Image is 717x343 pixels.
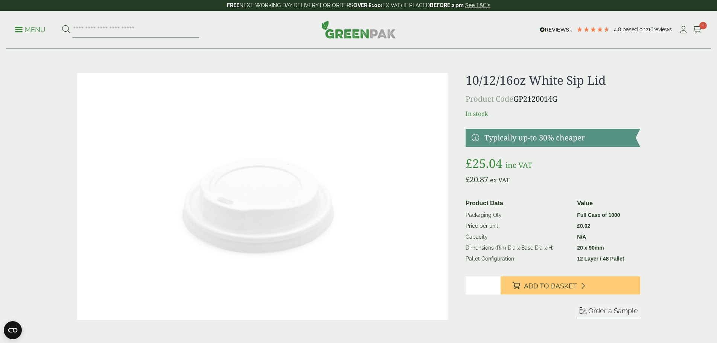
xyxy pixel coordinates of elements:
a: 0 [693,24,702,35]
img: REVIEWS.io [540,27,572,32]
i: Cart [693,26,702,34]
p: GP2120014G [466,93,640,105]
span: reviews [653,26,672,32]
img: GreenPak Supplies [321,20,396,38]
th: Product Data [463,197,574,210]
span: Add to Basket [524,282,577,290]
span: inc VAT [505,160,532,170]
span: 216 [645,26,653,32]
strong: 12 Layer / 48 Pallet [577,256,624,262]
span: £ [466,155,472,171]
a: See T&C's [465,2,490,8]
span: Product Code [466,94,513,104]
p: Menu [15,25,46,34]
bdi: 25.04 [466,155,502,171]
span: 4.8 [614,26,623,32]
td: Dimensions (Rim Dia x Base Dia x H) [463,242,574,253]
td: Price per unit [463,221,574,232]
a: Menu [15,25,46,33]
td: Pallet Configuration [463,253,574,264]
strong: FREE [227,2,239,8]
button: Add to Basket [501,276,640,294]
p: In stock [466,109,640,118]
h1: 10/12/16oz White Sip Lid [466,73,640,87]
td: Capacity [463,232,574,242]
bdi: 0.02 [577,223,590,229]
button: Order a Sample [577,306,640,318]
img: 12 & 16oz White Sip Lid [77,73,448,320]
button: Open CMP widget [4,321,22,339]
div: 4.79 Stars [576,26,610,33]
td: Packaging Qty [463,210,574,221]
strong: BEFORE 2 pm [430,2,464,8]
span: £ [466,174,470,184]
strong: OVER £100 [353,2,381,8]
strong: 20 x 90mm [577,245,604,251]
bdi: 20.87 [466,174,488,184]
span: Based on [623,26,645,32]
strong: N/A [577,234,586,240]
span: Order a Sample [588,307,638,315]
span: 0 [699,22,707,29]
span: ex VAT [490,176,510,184]
span: £ [577,223,580,229]
strong: Full Case of 1000 [577,212,620,218]
th: Value [574,197,637,210]
i: My Account [679,26,688,34]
